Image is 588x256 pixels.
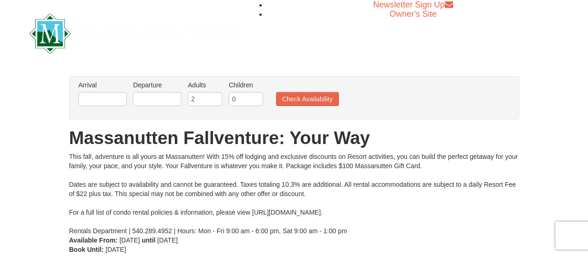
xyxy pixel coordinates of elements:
a: Owner's Site [390,9,436,19]
button: Check Availability [276,92,339,106]
strong: Available From: [69,236,118,244]
span: [DATE] [157,236,178,244]
strong: until [142,236,156,244]
div: This fall, adventure is all yours at Massanutten! With 15% off lodging and exclusive discounts on... [69,152,519,236]
label: Children [229,80,263,90]
span: [DATE] [106,246,126,253]
label: Adults [188,80,222,90]
h1: Massanutten Fallventure: Your Way [69,129,519,147]
label: Arrival [79,80,127,90]
img: Massanutten Resort Logo [29,13,242,54]
strong: Book Until: [69,246,104,253]
span: [DATE] [119,236,140,244]
label: Departure [133,80,181,90]
a: Massanutten Resort [29,21,242,43]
